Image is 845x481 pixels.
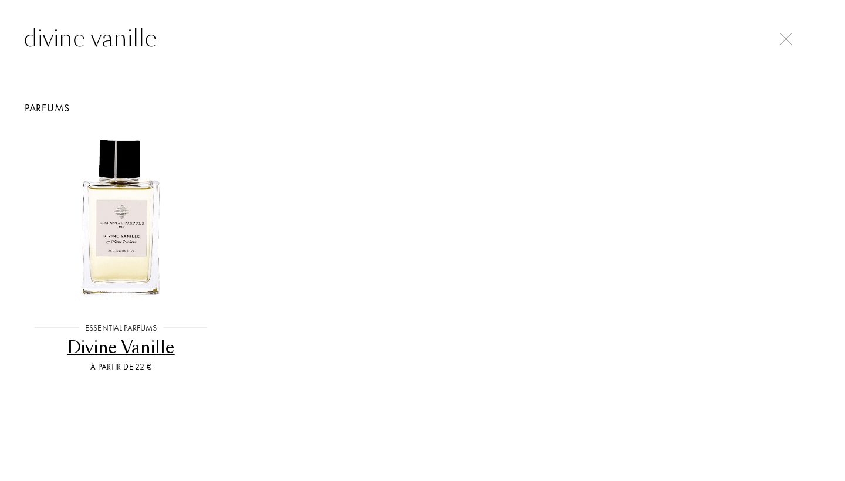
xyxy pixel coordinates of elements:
[780,33,792,45] img: cross.svg
[31,128,211,309] img: Divine Vanille
[25,336,217,359] div: Divine Vanille
[25,361,217,373] div: À partir de 22 €
[79,322,163,334] div: Essential Parfums
[12,100,833,116] div: Parfums
[21,116,222,388] a: Divine VanilleEssential ParfumsDivine VanilleÀ partir de 22 €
